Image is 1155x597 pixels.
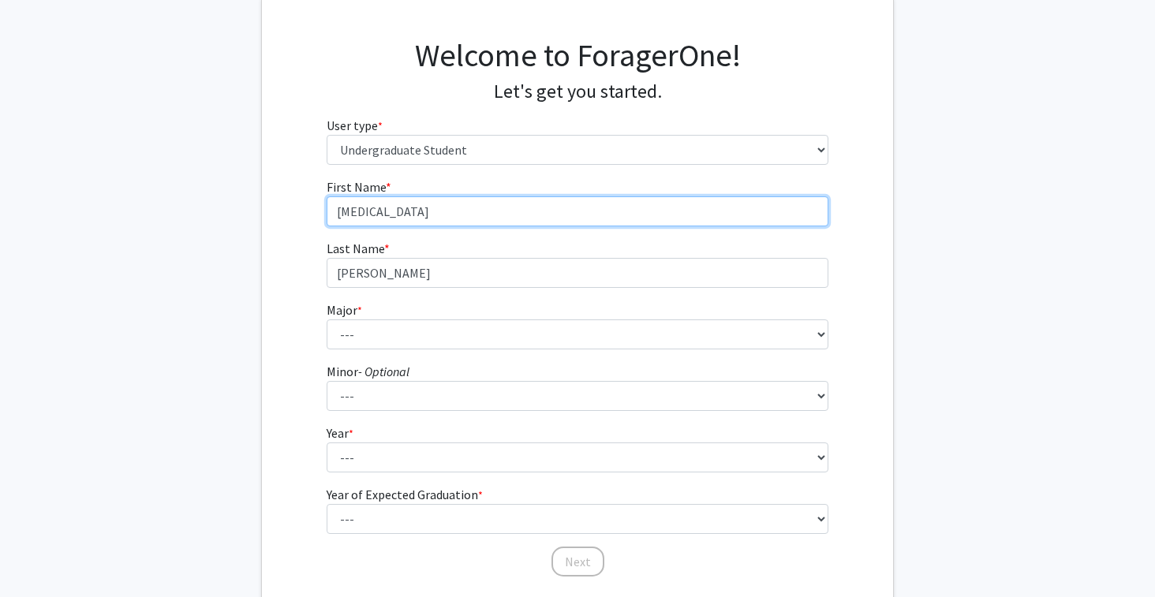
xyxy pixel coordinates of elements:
label: Year of Expected Graduation [327,485,483,504]
iframe: Chat [12,526,67,585]
label: User type [327,116,383,135]
label: Minor [327,362,409,381]
span: First Name [327,179,386,195]
h1: Welcome to ForagerOne! [327,36,829,74]
label: Year [327,423,353,442]
h4: Let's get you started. [327,80,829,103]
span: Last Name [327,241,384,256]
i: - Optional [358,364,409,379]
label: Major [327,300,362,319]
button: Next [551,547,604,576]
